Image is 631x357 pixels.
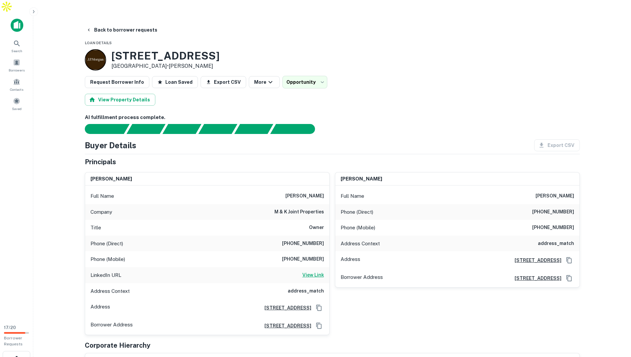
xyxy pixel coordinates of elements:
[201,76,246,88] button: Export CSV
[10,87,23,92] span: Contacts
[111,62,220,70] p: [GEOGRAPHIC_DATA] •
[341,273,383,283] p: Borrower Address
[85,340,150,350] h5: Corporate Hierarchy
[9,67,25,73] span: Borrowers
[90,175,132,183] h6: [PERSON_NAME]
[282,240,324,248] h6: [PHONE_NUMBER]
[598,304,631,336] iframe: Chat Widget
[85,157,116,167] h5: Principals
[285,192,324,200] h6: [PERSON_NAME]
[564,273,574,283] button: Copy Address
[162,124,201,134] div: Documents found, AI parsing details...
[532,224,574,232] h6: [PHONE_NUMBER]
[536,192,574,200] h6: [PERSON_NAME]
[12,106,22,111] span: Saved
[341,192,364,200] p: Full Name
[259,322,311,329] a: [STREET_ADDRESS]
[314,303,324,313] button: Copy Address
[341,175,382,183] h6: [PERSON_NAME]
[302,271,324,279] h6: View Link
[111,50,220,62] h3: [STREET_ADDRESS]
[85,76,149,88] button: Request Borrower Info
[509,257,561,264] a: [STREET_ADDRESS]
[234,124,273,134] div: Principals found, still searching for contact information. This may take time...
[564,255,574,265] button: Copy Address
[341,240,380,248] p: Address Context
[341,224,375,232] p: Phone (Mobile)
[2,37,31,55] a: Search
[90,321,133,331] p: Borrower Address
[77,124,127,134] div: Sending borrower request to AI...
[152,76,198,88] button: Loan Saved
[85,94,155,106] button: View Property Details
[85,41,112,45] span: Loan Details
[302,271,324,279] a: View Link
[198,124,237,134] div: Principals found, AI now looking for contact information...
[90,271,121,279] p: LinkedIn URL
[90,224,101,232] p: Title
[509,275,561,282] a: [STREET_ADDRESS]
[83,24,160,36] button: Back to borrower requests
[11,48,22,54] span: Search
[341,208,373,216] p: Phone (Direct)
[532,208,574,216] h6: [PHONE_NUMBER]
[90,287,130,295] p: Address Context
[85,139,136,151] h4: Buyer Details
[2,56,31,74] a: Borrowers
[4,336,23,346] span: Borrower Requests
[85,114,580,121] h6: AI fulfillment process complete.
[249,76,280,88] button: More
[288,287,324,295] h6: address_match
[90,208,112,216] p: Company
[341,255,360,265] p: Address
[270,124,323,134] div: AI fulfillment process complete.
[274,208,324,216] h6: m & k joint properties
[282,76,327,88] div: Opportunity
[4,325,16,330] span: 17 / 20
[309,224,324,232] h6: Owner
[2,75,31,93] a: Contacts
[538,240,574,248] h6: address_match
[126,124,165,134] div: Your request is received and processing...
[314,321,324,331] button: Copy Address
[90,303,110,313] p: Address
[90,192,114,200] p: Full Name
[2,95,31,113] a: Saved
[11,19,23,32] img: capitalize-icon.png
[282,255,324,263] h6: [PHONE_NUMBER]
[259,304,311,311] a: [STREET_ADDRESS]
[169,63,213,69] a: [PERSON_NAME]
[90,240,123,248] p: Phone (Direct)
[90,255,125,263] p: Phone (Mobile)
